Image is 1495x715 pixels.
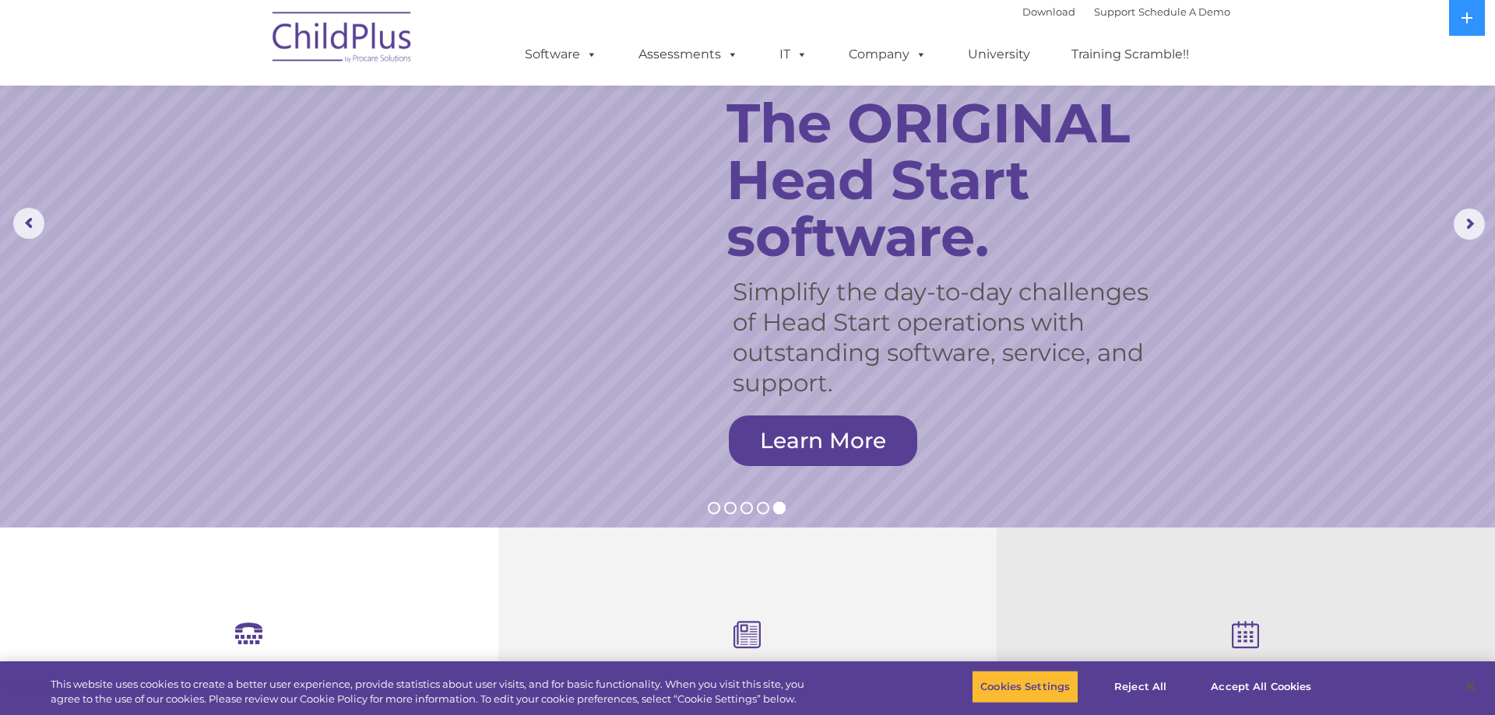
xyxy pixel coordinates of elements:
button: Close [1453,669,1487,703]
button: Reject All [1092,671,1189,703]
button: Accept All Cookies [1202,671,1320,703]
a: University [952,39,1046,70]
rs-layer: The ORIGINAL Head Start software. [726,95,1193,265]
img: ChildPlus by Procare Solutions [265,1,420,79]
a: IT [764,39,823,70]
a: Schedule A Demo [1138,5,1230,18]
div: This website uses cookies to create a better user experience, provide statistics about user visit... [51,677,822,707]
span: Last name [216,103,264,114]
a: Company [833,39,942,70]
a: Software [509,39,613,70]
a: Learn More [729,415,917,466]
span: Phone number [216,166,283,178]
font: | [1022,5,1230,18]
a: Training Scramble!! [1056,39,1205,70]
a: Support [1094,5,1135,18]
rs-layer: Simplify the day-to-day challenges of Head Start operations with outstanding software, service, a... [733,277,1170,398]
button: Cookies Settings [972,671,1078,703]
a: Download [1022,5,1075,18]
a: Assessments [623,39,754,70]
